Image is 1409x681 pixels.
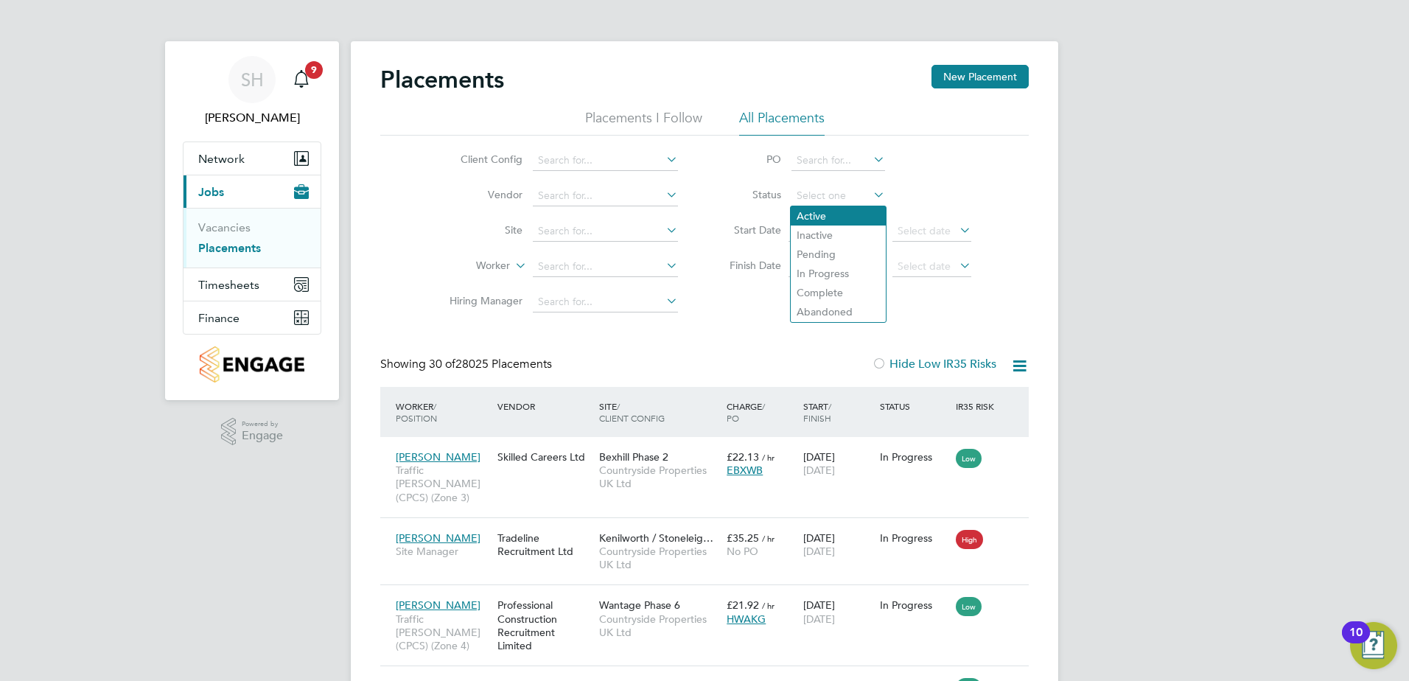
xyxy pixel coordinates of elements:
div: Charge [723,393,800,431]
label: Start Date [715,223,781,237]
span: Countryside Properties UK Ltd [599,464,719,490]
li: Inactive [791,226,886,245]
a: SH[PERSON_NAME] [183,56,321,127]
div: Site [595,393,723,431]
span: Countryside Properties UK Ltd [599,545,719,571]
input: Search for... [533,186,678,206]
button: Open Resource Center, 10 new notifications [1350,622,1397,669]
li: Placements I Follow [585,109,702,136]
img: countryside-properties-logo-retina.png [200,346,304,383]
input: Search for... [791,150,885,171]
span: SH [241,70,264,89]
span: / PO [727,400,765,424]
div: Showing [380,357,555,372]
label: Status [715,188,781,201]
span: / Client Config [599,400,665,424]
span: Stewart Hutson [183,109,321,127]
span: [PERSON_NAME] [396,450,480,464]
span: Wantage Phase 6 [599,598,680,612]
span: Finance [198,311,240,325]
span: / Position [396,400,437,424]
div: Vendor [494,393,595,419]
span: Traffic [PERSON_NAME] (CPCS) (Zone 4) [396,612,490,653]
span: [PERSON_NAME] [396,531,480,545]
button: New Placement [931,65,1029,88]
span: 28025 Placements [429,357,552,371]
a: 9 [287,56,316,103]
span: No PO [727,545,758,558]
label: PO [715,153,781,166]
span: / hr [762,533,775,544]
span: [DATE] [803,612,835,626]
label: Finish Date [715,259,781,272]
a: Placements [198,241,261,255]
span: £21.92 [727,598,759,612]
h2: Placements [380,65,504,94]
a: [PERSON_NAME]Traffic [PERSON_NAME] (CPCS) (Zone 3)Skilled Careers LtdBexhill Phase 2Countryside P... [392,442,1029,455]
input: Search for... [533,221,678,242]
div: [DATE] [800,524,876,565]
span: £22.13 [727,450,759,464]
label: Worker [425,259,510,273]
span: / Finish [803,400,831,424]
input: Search for... [533,292,678,312]
li: Abandoned [791,302,886,321]
input: Search for... [533,150,678,171]
div: Skilled Careers Ltd [494,443,595,471]
span: £35.25 [727,531,759,545]
div: In Progress [880,531,949,545]
button: Timesheets [183,268,321,301]
span: Select date [898,224,951,237]
span: [PERSON_NAME] [396,598,480,612]
span: Kenilworth / Stoneleig… [599,531,713,545]
li: All Placements [739,109,825,136]
span: / hr [762,452,775,463]
span: / hr [762,600,775,611]
span: Bexhill Phase 2 [599,450,668,464]
div: In Progress [880,598,949,612]
span: [DATE] [803,464,835,477]
span: Jobs [198,185,224,199]
span: Low [956,597,982,616]
div: [DATE] [800,591,876,632]
div: [DATE] [800,443,876,484]
span: Countryside Properties UK Ltd [599,612,719,639]
span: HWAKG [727,612,766,626]
input: Search for... [533,256,678,277]
label: Site [438,223,522,237]
span: Engage [242,430,283,442]
button: Network [183,142,321,175]
span: Timesheets [198,278,259,292]
div: Start [800,393,876,431]
div: Jobs [183,208,321,268]
div: Status [876,393,953,419]
li: In Progress [791,264,886,283]
div: Professional Construction Recruitment Limited [494,591,595,660]
a: Powered byEngage [221,418,284,446]
span: 9 [305,61,323,79]
nav: Main navigation [165,41,339,400]
span: Site Manager [396,545,490,558]
li: Pending [791,245,886,264]
a: Vacancies [198,220,251,234]
input: Select one [791,186,885,206]
span: High [956,530,983,549]
span: [DATE] [803,545,835,558]
a: Go to home page [183,346,321,383]
label: Vendor [438,188,522,201]
span: Network [198,152,245,166]
span: EBXWB [727,464,763,477]
span: 30 of [429,357,455,371]
label: Hiring Manager [438,294,522,307]
button: Jobs [183,175,321,208]
span: Traffic [PERSON_NAME] (CPCS) (Zone 3) [396,464,490,504]
span: Powered by [242,418,283,430]
span: Low [956,449,982,468]
button: Finance [183,301,321,334]
a: [PERSON_NAME]Site ManagerTradeline Recruitment LtdKenilworth / Stoneleig…Countryside Properties U... [392,523,1029,536]
a: [PERSON_NAME]Traffic [PERSON_NAME] (CPCS) (Zone 4)Professional Construction Recruitment LimitedWa... [392,590,1029,603]
span: Select date [898,259,951,273]
div: In Progress [880,450,949,464]
label: Hide Low IR35 Risks [872,357,996,371]
div: IR35 Risk [952,393,1003,419]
